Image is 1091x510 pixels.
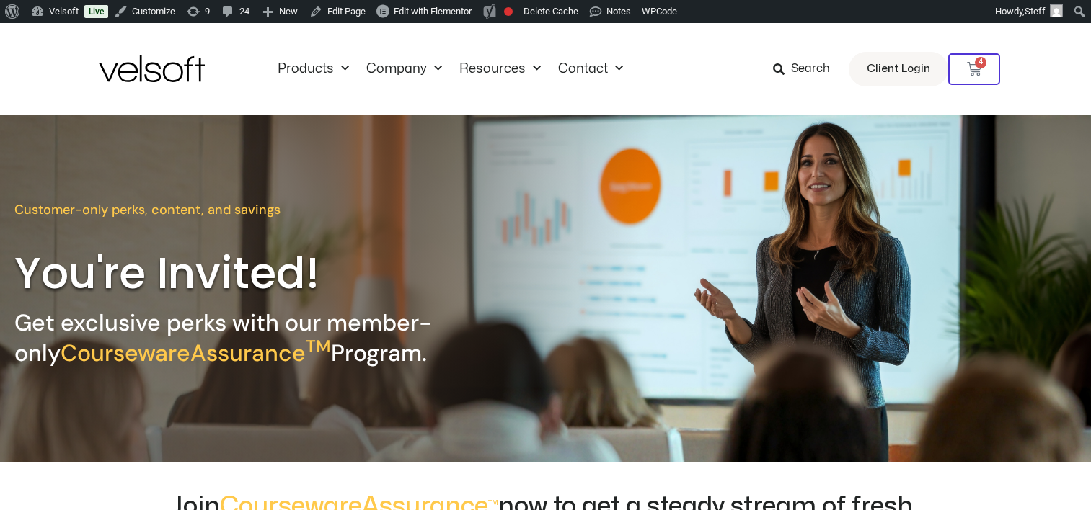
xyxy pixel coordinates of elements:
[84,5,108,18] a: Live
[948,53,1000,85] a: 4
[867,60,930,79] span: Client Login
[358,61,451,77] a: CompanyMenu Toggle
[975,57,986,68] span: 4
[549,61,632,77] a: ContactMenu Toggle
[394,6,472,17] span: Edit with Elementor
[488,500,498,506] span: TM
[451,61,549,77] a: ResourcesMenu Toggle
[504,7,513,16] div: Needs improvement
[1025,6,1046,17] span: Steff
[14,308,432,368] span: Get exclusive perks with our member-only Program.
[908,478,1084,510] iframe: chat widget
[61,338,331,368] span: CoursewareAssurance
[920,439,1032,497] iframe: chat widget
[306,335,331,357] sup: TM
[269,61,632,77] nav: Menu
[14,245,518,301] h2: You're Invited!
[849,52,948,86] a: Client Login
[773,57,840,81] a: Search
[99,55,205,82] img: Velsoft Training Materials
[269,61,358,77] a: ProductsMenu Toggle
[14,200,369,220] p: Customer-only perks, content, and savings
[791,60,830,79] span: Search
